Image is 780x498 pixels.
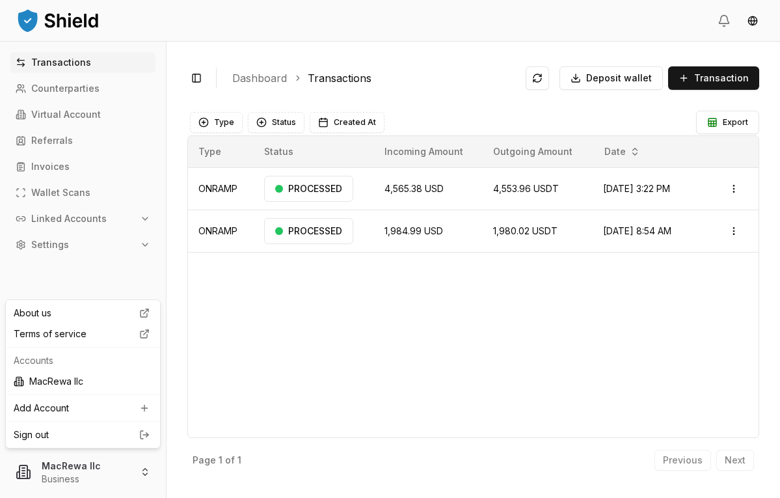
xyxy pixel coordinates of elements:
[14,428,152,441] a: Sign out
[8,371,157,392] div: MacRewa llc
[8,303,157,324] a: About us
[8,324,157,344] a: Terms of service
[8,398,157,419] a: Add Account
[14,354,152,367] p: Accounts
